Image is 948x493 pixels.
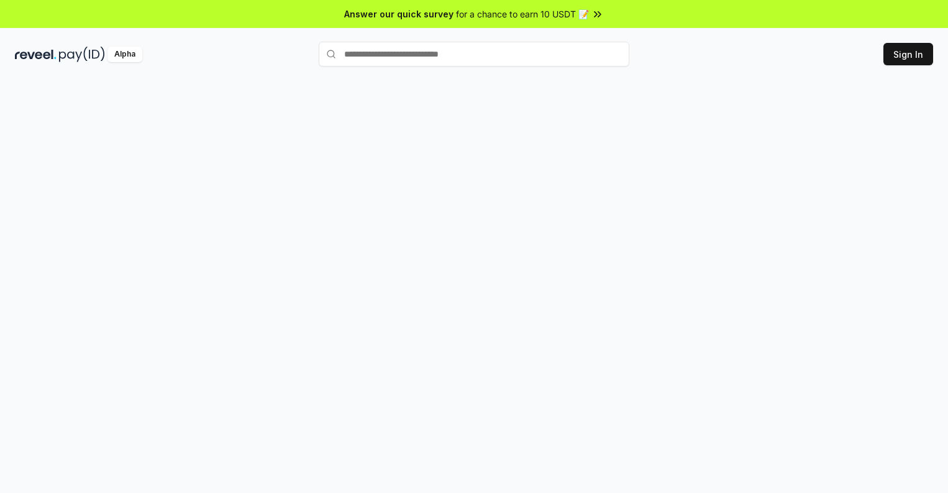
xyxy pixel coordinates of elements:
[344,7,453,21] span: Answer our quick survey
[456,7,589,21] span: for a chance to earn 10 USDT 📝
[59,47,105,62] img: pay_id
[15,47,57,62] img: reveel_dark
[107,47,142,62] div: Alpha
[883,43,933,65] button: Sign In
